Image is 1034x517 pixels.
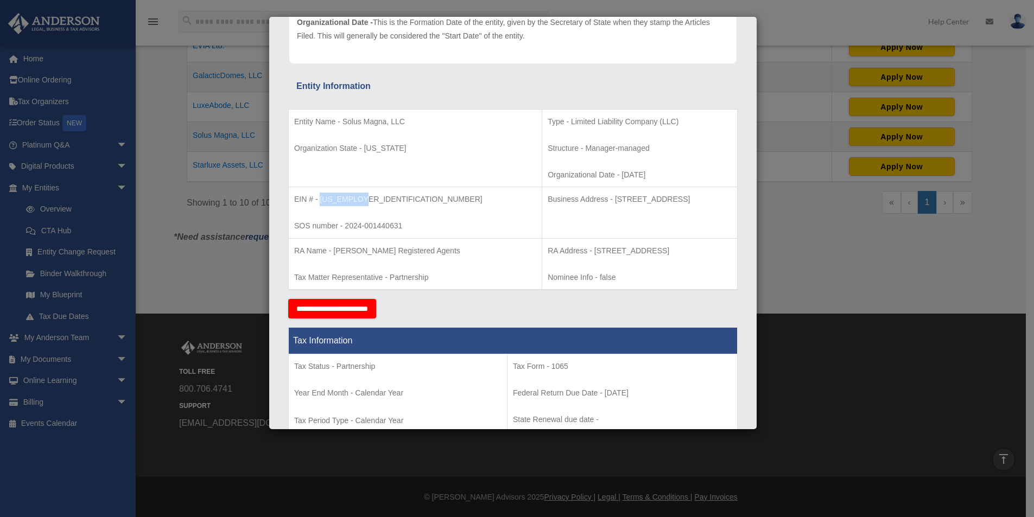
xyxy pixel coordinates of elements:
p: Tax Matter Representative - Partnership [294,271,536,284]
p: RA Address - [STREET_ADDRESS] [548,244,732,258]
p: Year End Month - Calendar Year [294,386,502,400]
p: Tax Status - Partnership [294,360,502,373]
td: Tax Period Type - Calendar Year [289,354,508,435]
p: Structure - Manager-managed [548,142,732,155]
p: SOS number - 2024-001440631 [294,219,536,233]
span: Organizational Date - [297,18,373,27]
p: Organization State - [US_STATE] [294,142,536,155]
p: Nominee Info - false [548,271,732,284]
p: Entity Name - Solus Magna, LLC [294,115,536,129]
p: Type - Limited Liability Company (LLC) [548,115,732,129]
p: EIN # - [US_EMPLOYER_IDENTIFICATION_NUMBER] [294,193,536,206]
p: Federal Return Due Date - [DATE] [513,386,732,400]
p: Organizational Date - [DATE] [548,168,732,182]
p: Tax Form - 1065 [513,360,732,373]
p: This is the Formation Date of the entity, given by the Secretary of State when they stamp the Art... [297,16,729,42]
p: State Renewal due date - [513,413,732,426]
div: Entity Information [296,79,729,94]
p: RA Name - [PERSON_NAME] Registered Agents [294,244,536,258]
p: Business Address - [STREET_ADDRESS] [548,193,732,206]
th: Tax Information [289,328,738,354]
